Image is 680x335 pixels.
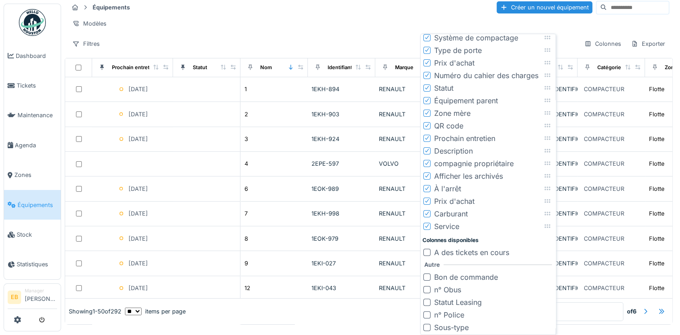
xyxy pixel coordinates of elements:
div: 1 [244,85,247,93]
div: 2 [244,110,248,119]
div: Manager [25,287,57,294]
div: [DATE] [129,259,148,268]
div: Statut Leasing [434,297,482,308]
div: Showing 1 - 50 of 292 [69,307,121,315]
div: [US_VEHICLE_IDENTIFICATION_NUMBER] [514,185,574,193]
li: Équipement parent [422,94,554,107]
div: Afficher les archivés [434,171,503,181]
div: Flotte [649,209,664,218]
div: [US_VEHICLE_IDENTIFICATION_NUMBER] [514,234,574,243]
div: Colonnes disponibles [422,236,554,244]
div: Colonnes [580,37,625,50]
li: Service [422,220,554,233]
div: A des tickets en cours [434,247,509,258]
div: Créer un nouvel équipement [497,1,592,13]
div: Zone [665,64,677,71]
div: [DATE] [129,284,148,292]
div: [US_VEHICLE_IDENTIFICATION_NUMBER]/05 [514,159,574,168]
div: [US_VEHICLE_IDENTIFICATION_NUMBER] [514,135,574,143]
div: Identifiant interne [328,64,371,71]
div: Autre [424,260,440,269]
li: QR code [422,119,554,132]
div: Filtres [68,37,104,50]
div: Zone mère [434,108,471,119]
div: [DATE] [129,185,148,193]
div: [US_VEHICLE_IDENTIFICATION_NUMBER] [514,259,574,268]
div: Numéro du cahier des charges [434,70,538,81]
div: RENAULT [379,85,439,93]
div: Flotte [649,85,664,93]
div: COMPACTEUR [584,185,624,193]
strong: Équipements [89,3,133,12]
div: À l'arrêt [434,183,461,194]
div: RENAULT [379,110,439,119]
div: Bon de commande [434,272,498,282]
div: [DATE] [129,85,148,93]
div: Sous-type [434,322,469,333]
div: 9 [244,259,248,268]
span: Maintenance [18,111,57,119]
span: Stock [17,230,57,239]
div: 6 [244,185,248,193]
div: [US_VEHICLE_IDENTIFICATION_NUMBER] [514,284,574,292]
div: 12 [244,284,250,292]
li: compagnie propriétaire [422,157,554,170]
div: COMPACTEUR [584,135,624,143]
div: QR code [434,120,463,131]
span: Tickets [17,81,57,90]
div: RENAULT [379,284,439,292]
div: Statut [193,64,207,71]
div: [DATE] [129,110,148,119]
div: Flotte [649,135,664,143]
div: 1EKH-924 [311,135,372,143]
div: 1EKI-027 [311,259,372,268]
div: COMPACTEUR [584,259,624,268]
div: Flotte [649,284,664,292]
div: Prix d'achat [434,196,475,207]
div: n° Obus [434,284,461,295]
div: Description [434,145,473,156]
div: COMPACTEUR [584,209,624,218]
div: 1EOK-979 [311,234,372,243]
div: 4 [244,159,248,168]
div: 1EOK-989 [311,185,372,193]
div: RENAULT [379,234,439,243]
li: À l'arrêt [422,182,554,195]
div: 1EKH-903 [311,110,372,119]
div: RENAULT [379,185,439,193]
div: 8 [244,234,248,243]
div: 2EPE-597 [311,159,372,168]
div: Flotte [649,234,664,243]
div: [DATE] [129,234,148,243]
li: Carburant [422,207,554,220]
div: [US_VEHICLE_IDENTIFICATION_NUMBER] [514,85,574,93]
div: Prochain entretien [434,133,495,144]
li: EB [8,291,21,304]
li: Type de porte [422,44,554,57]
span: Zones [14,171,57,179]
div: Flotte [649,259,664,268]
div: COMPACTEUR [584,284,624,292]
li: Numéro du cahier des charges [422,69,554,82]
strong: of 6 [627,307,636,315]
div: RENAULT [379,259,439,268]
div: 1EKH-894 [311,85,372,93]
span: Statistiques [17,260,57,269]
div: Modèles [68,17,111,30]
div: 1EKH-998 [311,209,372,218]
div: Flotte [649,159,664,168]
div: compagnie propriétaire [434,158,514,169]
div: Carburant [434,208,468,219]
div: Nom [260,64,272,71]
img: Badge_color-CXgf-gQk.svg [19,9,46,36]
div: Type de porte [434,45,482,56]
div: RENAULT [379,135,439,143]
div: [DATE] [129,135,148,143]
div: Système de compactage [434,32,518,43]
div: 3 [244,135,248,143]
div: [US_VEHICLE_IDENTIFICATION_NUMBER] [514,110,574,119]
li: Afficher les archivés [422,170,554,182]
div: COMPACTEUR [584,110,624,119]
span: Agenda [15,141,57,150]
div: Statut [434,83,453,93]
